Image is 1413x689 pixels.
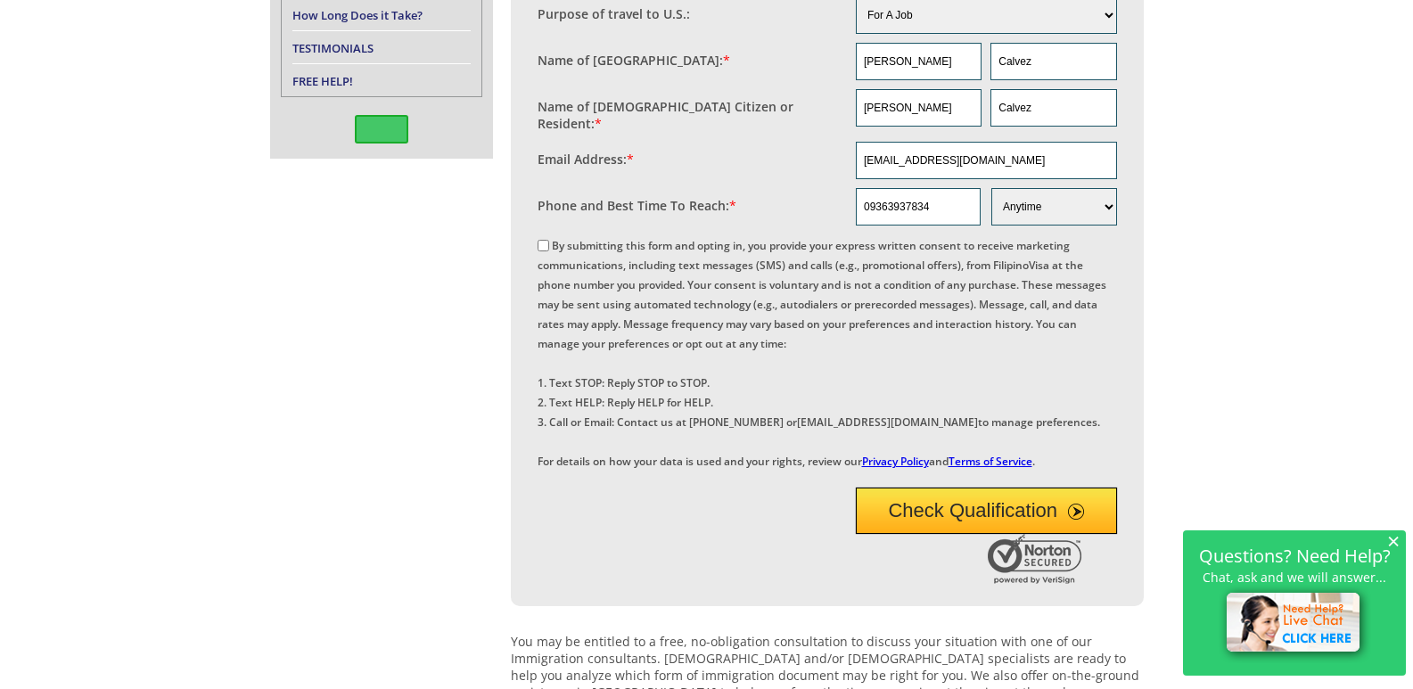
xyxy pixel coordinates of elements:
[538,5,690,22] label: Purpose of travel to U.S.:
[292,7,423,23] a: How Long Does it Take?
[991,188,1116,226] select: Phone and Best Reach Time are required.
[538,197,736,214] label: Phone and Best Time To Reach:
[856,488,1117,534] button: Check Qualification
[1192,548,1397,563] h2: Questions? Need Help?
[1387,533,1400,548] span: ×
[538,238,1106,469] label: By submitting this form and opting in, you provide your express written consent to receive market...
[538,240,549,251] input: By submitting this form and opting in, you provide your express written consent to receive market...
[856,43,982,80] input: First Name
[538,98,839,132] label: Name of [DEMOGRAPHIC_DATA] Citizen or Resident:
[990,89,1116,127] input: Last Name
[856,188,981,226] input: Phone
[292,40,374,56] a: TESTIMONIALS
[856,142,1117,179] input: Email Address
[1219,585,1371,663] img: live-chat-icon.png
[1192,570,1397,585] p: Chat, ask and we will answer...
[949,454,1032,469] a: Terms of Service
[538,151,634,168] label: Email Address:
[990,43,1116,80] input: Last Name
[862,454,929,469] a: Privacy Policy
[988,534,1086,584] img: Norton Secured
[538,52,730,69] label: Name of [GEOGRAPHIC_DATA]:
[856,89,982,127] input: First Name
[292,73,353,89] a: FREE HELP!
